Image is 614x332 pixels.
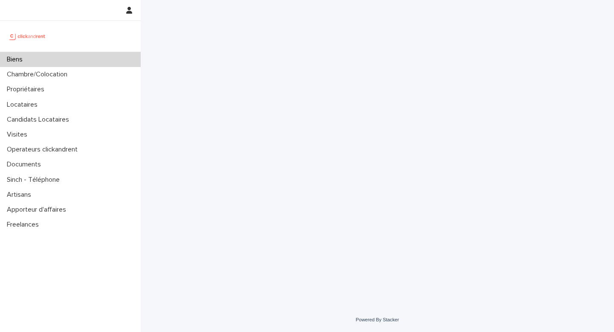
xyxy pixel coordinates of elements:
p: Chambre/Colocation [3,70,74,79]
img: UCB0brd3T0yccxBKYDjQ [7,28,48,45]
p: Biens [3,55,29,64]
p: Artisans [3,191,38,199]
p: Candidats Locataires [3,116,76,124]
a: Powered By Stacker [356,317,399,322]
p: Visites [3,131,34,139]
p: Operateurs clickandrent [3,146,84,154]
p: Locataires [3,101,44,109]
p: Documents [3,160,48,169]
p: Propriétaires [3,85,51,93]
p: Sinch - Téléphone [3,176,67,184]
p: Freelances [3,221,46,229]
p: Apporteur d'affaires [3,206,73,214]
